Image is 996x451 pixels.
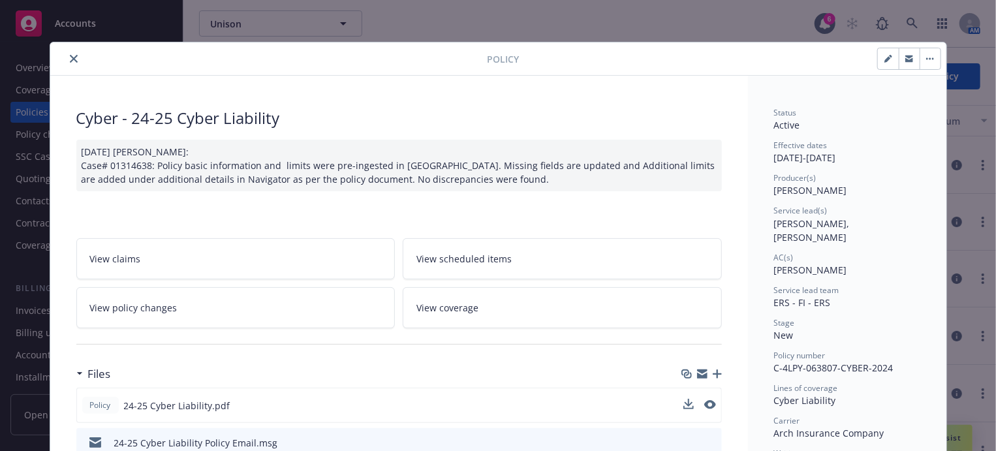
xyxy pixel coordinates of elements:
button: close [66,51,82,67]
span: Lines of coverage [774,382,838,394]
span: Policy number [774,350,826,361]
button: download file [683,399,694,409]
span: ERS - FI - ERS [774,296,831,309]
button: preview file [704,399,716,412]
a: View policy changes [76,287,396,328]
div: 24-25 Cyber Liability Policy Email.msg [114,436,278,450]
div: Files [76,365,111,382]
h3: Files [88,365,111,382]
div: Cyber Liability [774,394,920,407]
span: Service lead team [774,285,839,296]
span: 24-25 Cyber Liability.pdf [124,399,230,412]
span: Effective dates [774,140,828,151]
span: Carrier [774,415,800,426]
button: download file [684,436,694,450]
span: Producer(s) [774,172,817,183]
span: Active [774,119,800,131]
span: [PERSON_NAME] [774,184,847,196]
button: preview file [704,400,716,409]
span: Arch Insurance Company [774,427,884,439]
span: C-4LPY-063807-CYBER-2024 [774,362,894,374]
a: View scheduled items [403,238,722,279]
button: download file [683,399,694,412]
span: Status [774,107,797,118]
span: Policy [87,399,114,411]
span: New [774,329,794,341]
span: Stage [774,317,795,328]
span: View claims [90,252,141,266]
div: [DATE] [PERSON_NAME]: Case# 01314638: Policy basic information and limits were pre-ingested in [G... [76,140,722,191]
a: View coverage [403,287,722,328]
button: preview file [705,436,717,450]
span: AC(s) [774,252,794,263]
span: View policy changes [90,301,178,315]
span: Service lead(s) [774,205,828,216]
span: [PERSON_NAME] [774,264,847,276]
span: View coverage [416,301,478,315]
div: [DATE] - [DATE] [774,140,920,164]
div: Cyber - 24-25 Cyber Liability [76,107,722,129]
a: View claims [76,238,396,279]
span: View scheduled items [416,252,512,266]
span: [PERSON_NAME], [PERSON_NAME] [774,217,852,243]
span: Policy [488,52,520,66]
